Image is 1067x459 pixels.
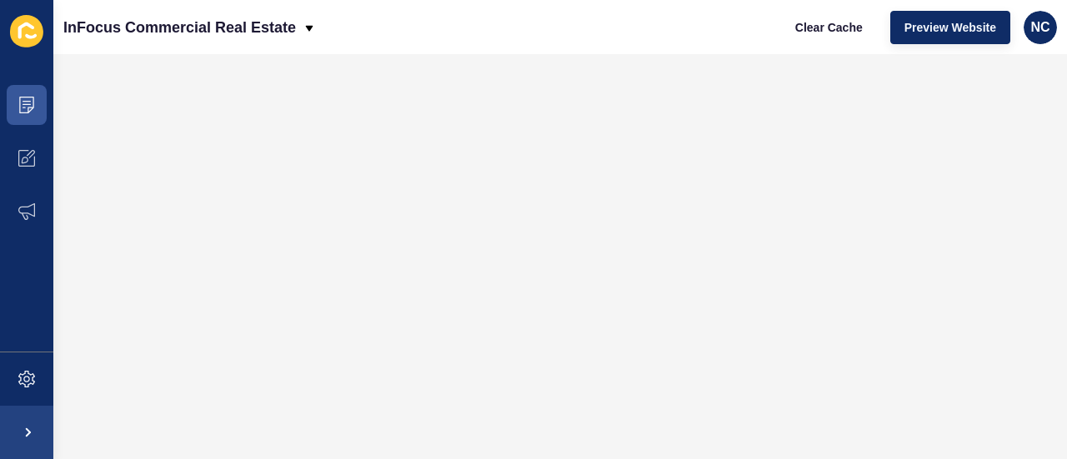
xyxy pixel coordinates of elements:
[63,7,296,48] p: InFocus Commercial Real Estate
[890,11,1010,44] button: Preview Website
[795,19,863,36] span: Clear Cache
[781,11,877,44] button: Clear Cache
[904,19,996,36] span: Preview Website
[1030,19,1049,36] span: NC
